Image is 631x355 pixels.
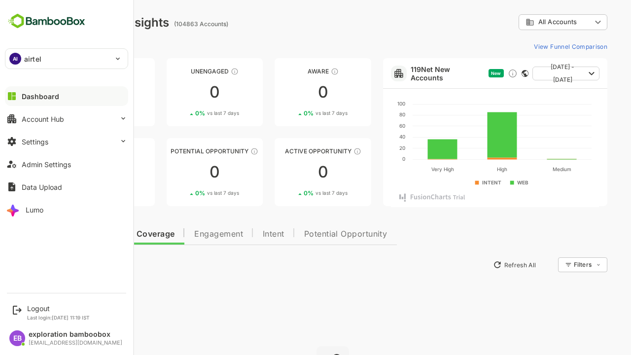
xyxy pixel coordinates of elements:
[539,261,557,268] div: Filters
[5,177,128,197] button: Data Upload
[5,132,128,151] button: Settings
[173,189,205,197] span: vs last 7 days
[281,109,313,117] span: vs last 7 days
[376,65,450,82] a: 119Net New Accounts
[456,71,466,76] span: New
[160,230,209,238] span: Engagement
[216,147,224,155] div: These accounts are MQAs and can be passed on to Inside Sales
[365,145,371,151] text: 20
[24,138,120,206] a: EngagedThese accounts are warm, further nurturing would qualify them to MQAs00%vs last 7 days
[368,156,371,162] text: 0
[296,68,304,75] div: These accounts have just entered the buying cycle and need further nurturing
[24,68,120,75] div: Unreached
[34,230,140,238] span: Data Quality and Coverage
[518,166,537,172] text: Medium
[132,58,229,126] a: UnengagedThese accounts have not shown enough engagement and need nurturing00%vs last 7 days
[22,92,59,101] div: Dashboard
[240,138,337,206] a: Active OpportunityThese accounts have open opportunities which might be at any of the Sales Stage...
[53,109,97,117] div: 0 %
[5,154,128,174] button: Admin Settings
[24,147,120,155] div: Engaged
[24,256,96,274] button: New Insights
[365,123,371,129] text: 60
[487,70,494,77] div: This card does not support filter and segments
[65,109,97,117] span: vs last 7 days
[498,67,565,80] button: [DATE] - [DATE]
[22,138,48,146] div: Settings
[240,68,337,75] div: Aware
[454,257,506,273] button: Refresh All
[173,109,205,117] span: vs last 7 days
[5,200,128,219] button: Lumo
[365,134,371,140] text: 40
[83,147,91,155] div: These accounts are warm, further nurturing would qualify them to MQAs
[506,61,550,86] span: [DATE] - [DATE]
[132,68,229,75] div: Unengaged
[473,69,483,78] div: Discover new ICP-fit accounts showing engagement — via intent surges, anonymous website visits, L...
[228,230,250,238] span: Intent
[269,189,313,197] div: 0 %
[27,304,90,313] div: Logout
[495,38,573,54] button: View Funnel Comparison
[240,84,337,100] div: 0
[462,166,473,173] text: High
[281,189,313,197] span: vs last 7 days
[22,183,62,191] div: Data Upload
[29,330,122,339] div: exploration bamboobox
[240,164,337,180] div: 0
[161,109,205,117] div: 0 %
[484,13,573,32] div: All Accounts
[22,115,64,123] div: Account Hub
[397,166,420,173] text: Very High
[363,101,371,106] text: 100
[53,189,97,197] div: 0 %
[132,138,229,206] a: Potential OpportunityThese accounts are MQAs and can be passed on to Inside Sales00%vs last 7 days
[27,315,90,320] p: Last login: [DATE] 11:19 IST
[132,147,229,155] div: Potential Opportunity
[240,147,337,155] div: Active Opportunity
[504,18,542,26] span: All Accounts
[9,53,21,65] div: AI
[240,58,337,126] a: AwareThese accounts have just entered the buying cycle and need further nurturing00%vs last 7 days
[538,256,573,274] div: Filters
[5,86,128,106] button: Dashboard
[65,189,97,197] span: vs last 7 days
[132,164,229,180] div: 0
[29,340,122,346] div: [EMAIL_ADDRESS][DOMAIN_NAME]
[132,84,229,100] div: 0
[9,330,25,346] div: EB
[24,164,120,180] div: 0
[5,12,88,31] img: BambooboxFullLogoMark.5f36c76dfaba33ec1ec1367b70bb1252.svg
[319,147,327,155] div: These accounts have open opportunities which might be at any of the Sales Stages
[140,20,197,28] ag: (104863 Accounts)
[196,68,204,75] div: These accounts have not shown enough engagement and need nurturing
[270,230,353,238] span: Potential Opportunity
[24,58,120,126] a: UnreachedThese accounts have not been engaged with for a defined time period00%vs last 7 days
[491,18,557,27] div: All Accounts
[26,206,43,214] div: Lumo
[24,15,135,30] div: Dashboard Insights
[22,160,71,169] div: Admin Settings
[88,68,96,75] div: These accounts have not been engaged with for a defined time period
[269,109,313,117] div: 0 %
[24,54,41,64] p: airtel
[5,49,128,69] div: AIairtel
[24,84,120,100] div: 0
[365,111,371,117] text: 80
[161,189,205,197] div: 0 %
[5,109,128,129] button: Account Hub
